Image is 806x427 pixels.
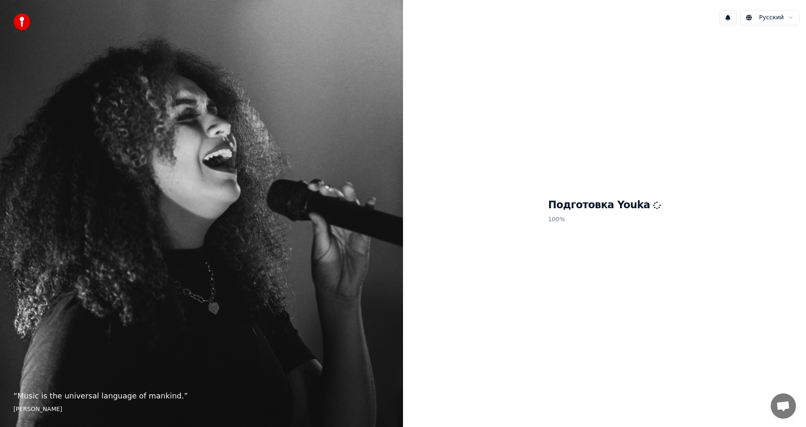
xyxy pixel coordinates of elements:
p: “ Music is the universal language of mankind. ” [13,390,390,402]
img: youka [13,13,30,30]
h1: Подготовка Youka [548,199,661,212]
footer: [PERSON_NAME] [13,405,390,414]
div: Открытый чат [771,393,796,419]
p: 100 % [548,212,661,227]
